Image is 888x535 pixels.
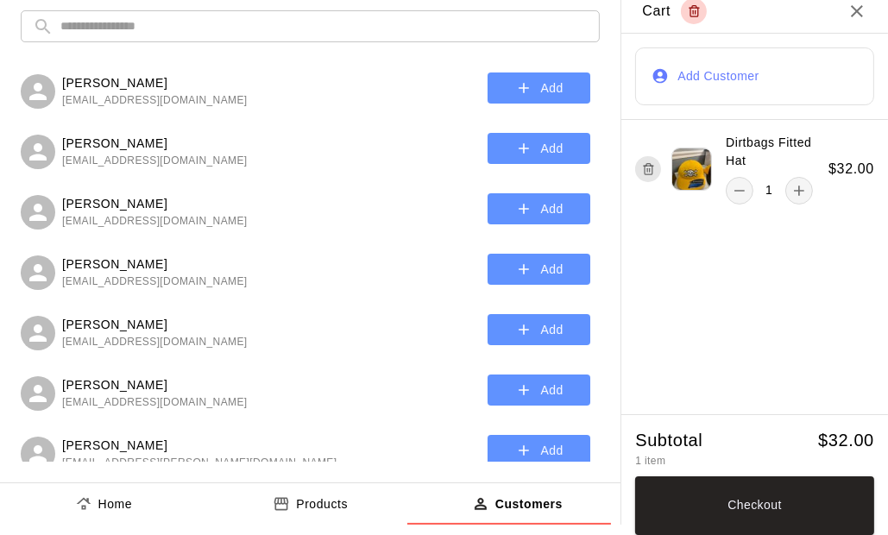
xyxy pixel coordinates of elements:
[635,476,874,535] button: Checkout
[62,92,248,110] span: [EMAIL_ADDRESS][DOMAIN_NAME]
[62,394,248,412] span: [EMAIL_ADDRESS][DOMAIN_NAME]
[62,135,248,153] p: [PERSON_NAME]
[488,254,590,286] button: Add
[62,74,248,92] p: [PERSON_NAME]
[62,334,248,351] span: [EMAIL_ADDRESS][DOMAIN_NAME]
[62,376,248,394] p: [PERSON_NAME]
[488,133,590,165] button: Add
[488,314,590,346] button: Add
[671,148,712,191] img: product 1559
[635,455,665,467] span: 1 item
[847,1,867,22] button: Close
[765,181,772,199] p: 1
[62,213,248,230] span: [EMAIL_ADDRESS][DOMAIN_NAME]
[785,177,813,205] button: add
[62,437,337,455] p: [PERSON_NAME]
[488,72,590,104] button: Add
[62,153,248,170] span: [EMAIL_ADDRESS][DOMAIN_NAME]
[62,255,248,274] p: [PERSON_NAME]
[62,274,248,291] span: [EMAIL_ADDRESS][DOMAIN_NAME]
[62,195,248,213] p: [PERSON_NAME]
[635,429,702,452] h5: Subtotal
[296,495,348,513] p: Products
[726,177,753,205] button: remove
[818,429,874,452] h5: $ 32.00
[488,435,590,467] button: Add
[98,495,133,513] p: Home
[495,495,563,513] p: Customers
[488,193,590,225] button: Add
[488,374,590,406] button: Add
[62,455,337,472] span: [EMAIL_ADDRESS][PERSON_NAME][DOMAIN_NAME]
[726,134,828,170] p: Dirtbags Fitted Hat
[62,316,248,334] p: [PERSON_NAME]
[635,47,874,105] button: Add Customer
[828,158,874,180] h6: $ 32.00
